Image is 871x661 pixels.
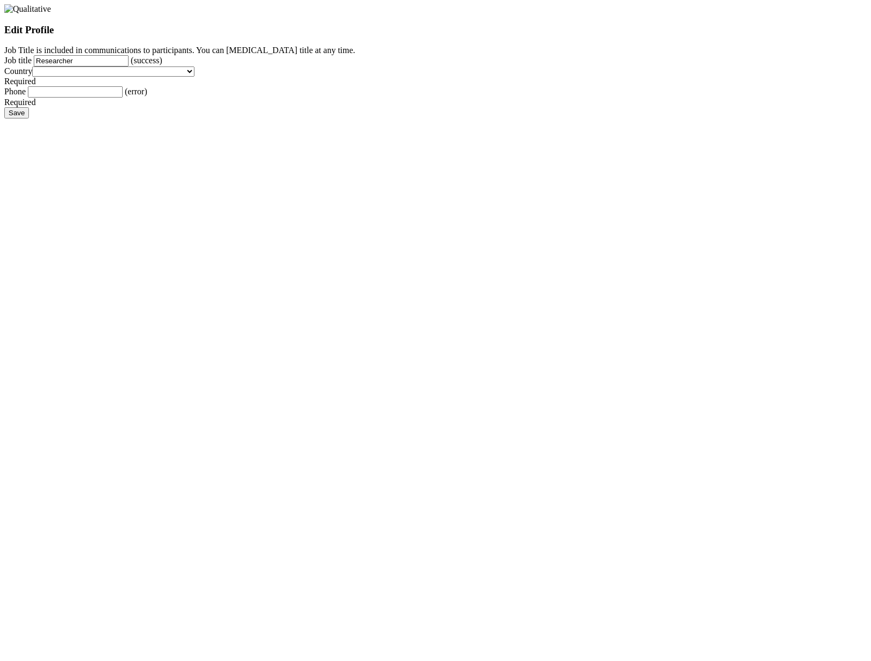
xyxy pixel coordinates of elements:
iframe: Chat Widget [817,610,871,661]
div: Job Title is included in communications to participants. You can [MEDICAL_DATA] title at any time. [4,46,867,55]
img: Qualitative [4,4,51,14]
input: Save [4,107,29,118]
label: Job title [4,56,32,65]
span: (success) [131,56,162,65]
span: (error) [125,87,147,96]
div: Required [4,98,867,107]
h3: Edit Profile [4,24,867,36]
div: Required [4,77,867,86]
label: Country [4,66,32,76]
label: Phone [4,87,26,96]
